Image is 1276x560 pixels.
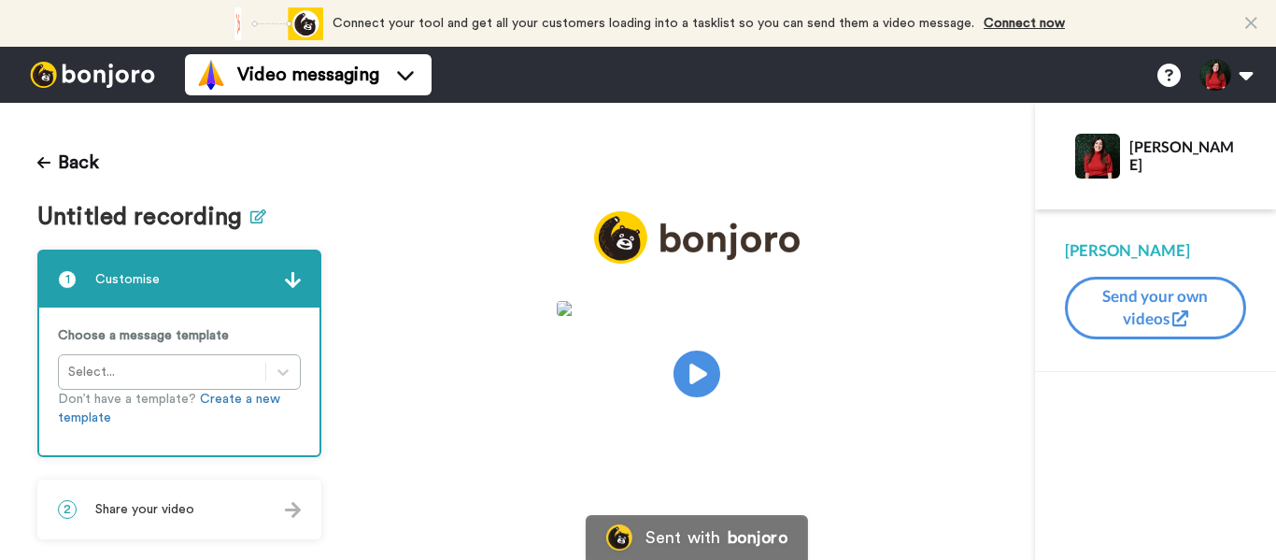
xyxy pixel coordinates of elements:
[95,270,160,289] span: Customise
[37,204,250,231] span: Untitled recording
[220,7,323,40] div: animation
[22,62,163,88] img: bj-logo-header-white.svg
[984,17,1065,30] a: Connect now
[37,480,321,539] div: 2Share your video
[333,17,974,30] span: Connect your tool and get all your customers loading into a tasklist so you can send them a video...
[95,500,194,519] span: Share your video
[237,62,379,88] span: Video messaging
[586,515,808,560] a: Bonjoro LogoSent withbonjoro
[58,393,280,424] a: Create a new template
[285,272,301,288] img: arrow.svg
[285,502,301,518] img: arrow.svg
[1075,134,1120,179] img: Profile Image
[58,326,301,345] p: Choose a message template
[606,524,632,551] img: Bonjoro Logo
[196,60,226,90] img: vm-color.svg
[1065,239,1246,262] div: [PERSON_NAME]
[1129,137,1245,173] div: [PERSON_NAME]
[645,529,720,546] div: Sent with
[58,270,77,289] span: 1
[557,301,837,316] img: b9952742-414b-4f6f-810c-e1284e21a570.jpg
[1065,277,1246,339] button: Send your own videos
[58,390,301,427] p: Don’t have a template?
[728,529,787,546] div: bonjoro
[594,211,800,265] img: logo_full.png
[58,500,77,519] span: 2
[37,140,99,185] button: Back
